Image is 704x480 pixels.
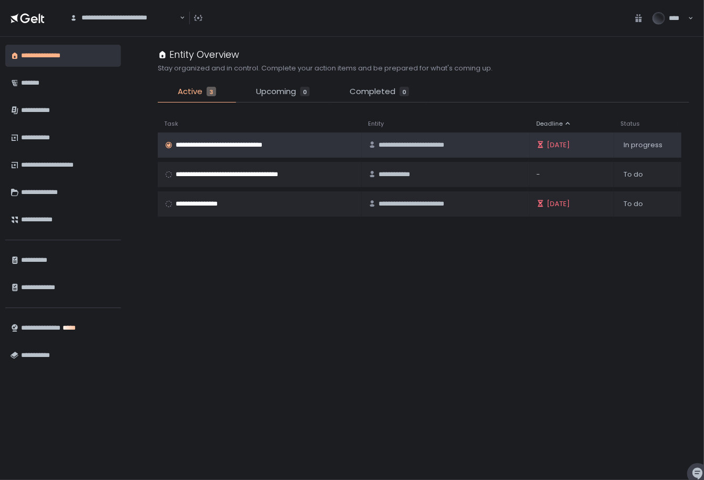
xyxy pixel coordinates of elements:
[63,7,185,29] div: Search for option
[624,199,643,209] span: To do
[70,23,179,33] input: Search for option
[624,170,643,179] span: To do
[547,140,570,150] span: [DATE]
[624,140,662,150] span: In progress
[164,120,178,128] span: Task
[536,170,540,179] span: -
[547,199,570,209] span: [DATE]
[400,87,409,96] div: 0
[620,120,640,128] span: Status
[368,120,384,128] span: Entity
[536,120,563,128] span: Deadline
[178,86,202,98] span: Active
[256,86,296,98] span: Upcoming
[158,64,493,73] h2: Stay organized and in control. Complete your action items and be prepared for what's coming up.
[207,87,216,96] div: 3
[300,87,310,96] div: 0
[350,86,395,98] span: Completed
[158,47,239,62] div: Entity Overview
